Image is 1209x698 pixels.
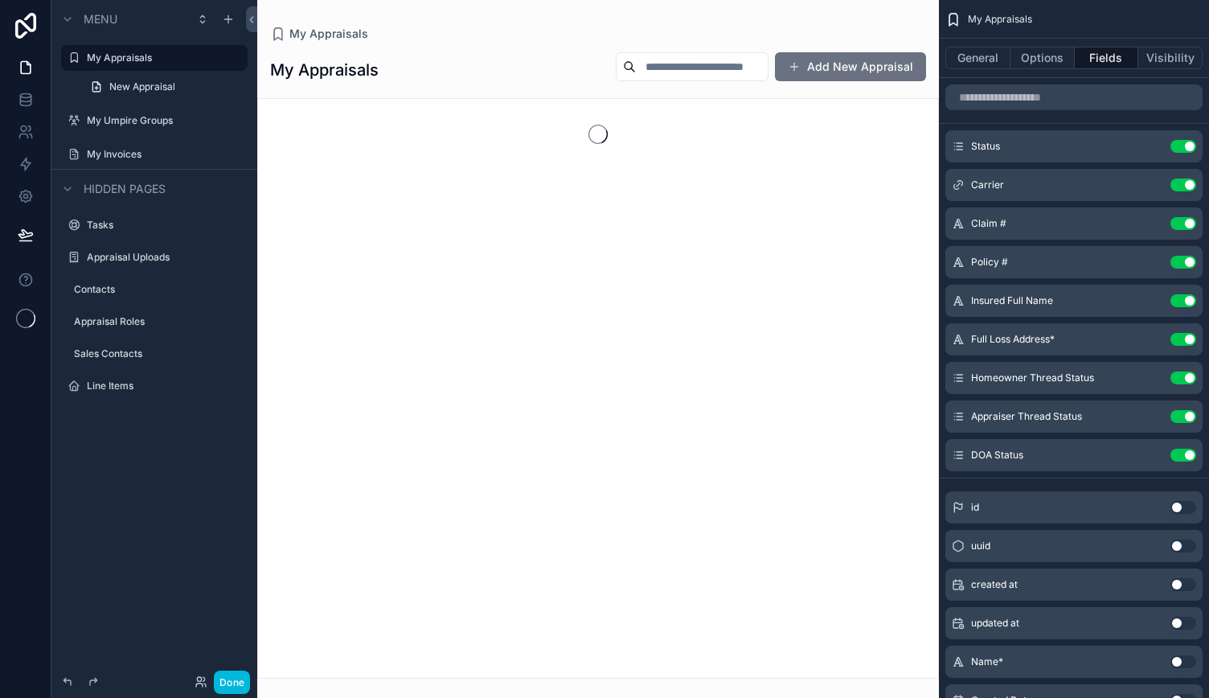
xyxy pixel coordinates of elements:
[971,617,1019,630] span: updated at
[84,11,117,27] span: Menu
[84,181,166,197] span: Hidden pages
[1075,47,1139,69] button: Fields
[971,179,1004,191] span: Carrier
[971,449,1023,462] span: DOA Status
[971,294,1053,307] span: Insured Full Name
[87,114,238,127] label: My Umpire Groups
[971,372,1094,384] span: Homeowner Thread Status
[87,380,238,392] label: Line Items
[87,251,238,264] label: Appraisal Uploads
[109,80,175,93] span: New Appraisal
[971,140,1000,153] span: Status
[1010,47,1075,69] button: Options
[971,540,990,552] span: uuid
[971,578,1018,591] span: created at
[87,219,238,232] label: Tasks
[1138,47,1203,69] button: Visibility
[74,315,238,328] label: Appraisal Roles
[87,148,238,161] label: My Invoices
[87,51,238,64] label: My Appraisals
[214,671,250,694] button: Done
[971,410,1082,423] span: Appraiser Thread Status
[968,13,1032,26] span: My Appraisals
[971,333,1055,346] span: Full Loss Address*
[74,283,238,296] label: Contacts
[971,655,1003,668] span: Name*
[80,74,248,100] a: New Appraisal
[971,256,1008,269] span: Policy #
[945,47,1010,69] button: General
[74,347,238,360] label: Sales Contacts
[971,217,1006,230] span: Claim #
[971,501,979,514] span: id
